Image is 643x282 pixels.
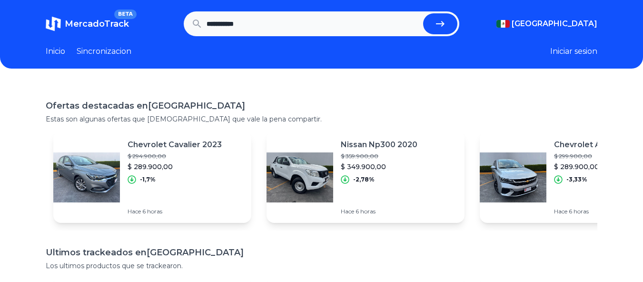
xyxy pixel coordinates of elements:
[554,208,638,215] p: Hace 6 horas
[114,10,137,19] span: BETA
[353,176,375,183] p: -2,78%
[267,131,465,223] a: Featured imageNissan Np300 2020$ 359.900,00$ 349.900,00-2,78%Hace 6 horas
[77,46,131,57] a: Sincronizacion
[46,16,129,31] a: MercadoTrackBETA
[128,162,222,171] p: $ 289.900,00
[496,20,510,28] img: Mexico
[554,139,638,151] p: Chevrolet Aveo 2024
[341,208,417,215] p: Hace 6 horas
[46,99,597,112] h1: Ofertas destacadas en [GEOGRAPHIC_DATA]
[554,152,638,160] p: $ 299.900,00
[128,152,222,160] p: $ 294.900,00
[46,16,61,31] img: MercadoTrack
[480,144,546,211] img: Featured image
[512,18,597,30] span: [GEOGRAPHIC_DATA]
[46,46,65,57] a: Inicio
[496,18,597,30] button: [GEOGRAPHIC_DATA]
[554,162,638,171] p: $ 289.900,00
[128,139,222,151] p: Chevrolet Cavalier 2023
[46,114,597,124] p: Estas son algunas ofertas que [DEMOGRAPHIC_DATA] que vale la pena compartir.
[53,131,251,223] a: Featured imageChevrolet Cavalier 2023$ 294.900,00$ 289.900,00-1,7%Hace 6 horas
[140,176,156,183] p: -1,7%
[53,144,120,211] img: Featured image
[267,144,333,211] img: Featured image
[46,246,597,259] h1: Ultimos trackeados en [GEOGRAPHIC_DATA]
[341,139,417,151] p: Nissan Np300 2020
[550,46,597,57] button: Iniciar sesion
[128,208,222,215] p: Hace 6 horas
[566,176,587,183] p: -3,33%
[65,19,129,29] span: MercadoTrack
[46,261,597,271] p: Los ultimos productos que se trackearon.
[341,152,417,160] p: $ 359.900,00
[341,162,417,171] p: $ 349.900,00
